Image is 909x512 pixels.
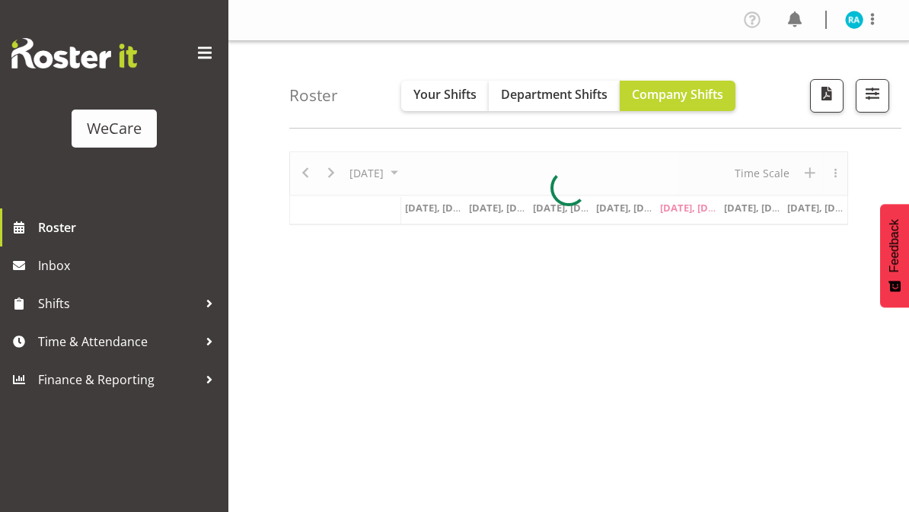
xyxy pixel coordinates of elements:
span: Company Shifts [632,86,723,103]
span: Inbox [38,254,221,277]
img: rachna-anderson11498.jpg [845,11,863,29]
button: Your Shifts [401,81,489,111]
div: WeCare [87,117,142,140]
button: Feedback - Show survey [880,204,909,307]
span: Finance & Reporting [38,368,198,391]
span: Time & Attendance [38,330,198,353]
button: Filter Shifts [856,79,889,113]
span: Your Shifts [413,86,477,103]
span: Feedback [888,219,901,272]
img: Rosterit website logo [11,38,137,68]
h4: Roster [289,87,338,104]
span: Department Shifts [501,86,608,103]
button: Download a PDF of the roster according to the set date range. [810,79,844,113]
span: Roster [38,216,221,239]
button: Department Shifts [489,81,620,111]
span: Shifts [38,292,198,315]
button: Company Shifts [620,81,735,111]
